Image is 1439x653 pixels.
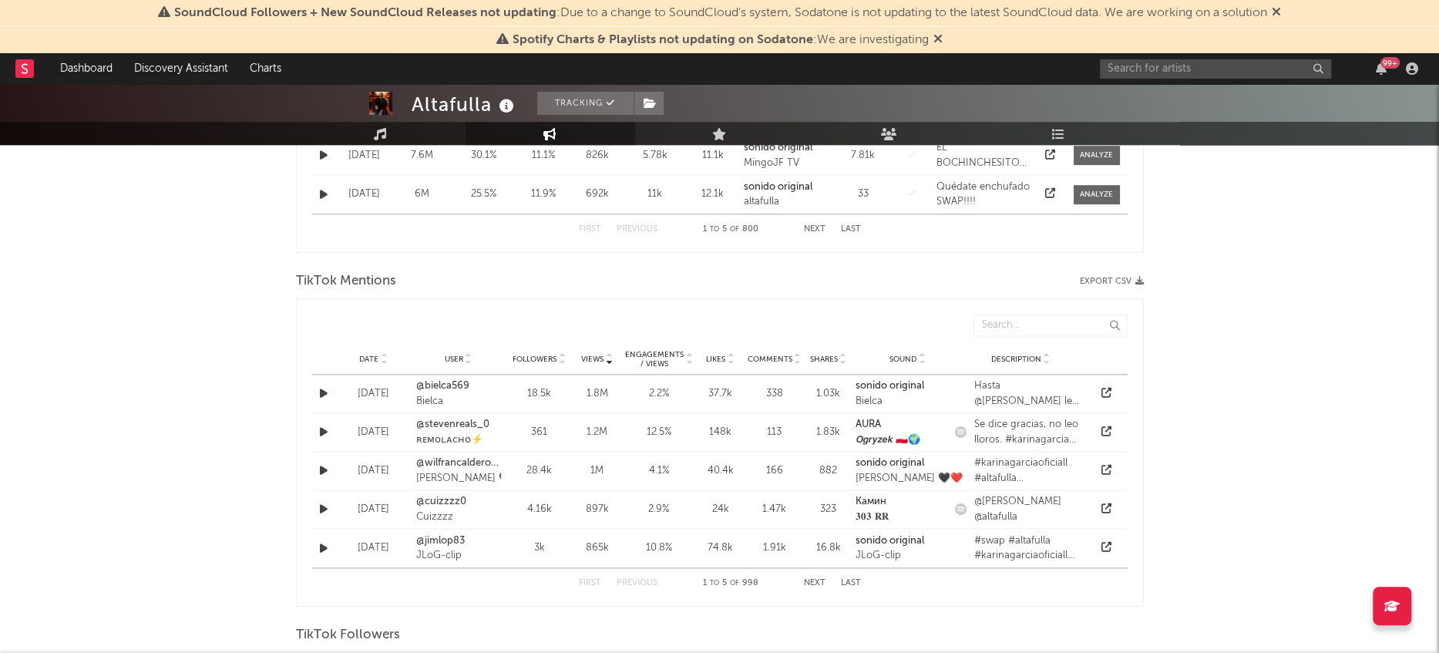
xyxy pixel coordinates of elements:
div: 11.9 % [520,187,567,202]
span: SoundCloud Followers + New SoundCloud Releases not updating [174,7,556,19]
div: 4.1 % [624,463,694,479]
div: 12.1k [690,187,736,202]
span: User [445,355,463,364]
div: 30.1 % [455,148,513,163]
div: 2.9 % [624,502,694,517]
div: Cuizzzz [416,510,501,525]
strong: sonido original [744,182,812,192]
div: 40.4k [701,463,740,479]
span: Views [581,355,604,364]
div: EL BOCHINCHESITO CON LOS ORIGINALES 💘💘💘 [936,140,1031,170]
span: Engagements / Views [624,350,684,369]
div: 826k [574,148,620,163]
div: [PERSON_NAME] 🖤❤️ [856,471,963,486]
div: 323 [809,502,848,517]
strong: AURA [856,419,881,429]
button: Export CSV [1080,277,1144,286]
div: [DATE] [339,187,389,202]
button: Last [841,579,861,587]
span: Followers [513,355,556,364]
a: Dashboard [49,53,123,84]
div: 99 + [1380,57,1400,69]
div: 11.1 % [520,148,567,163]
button: Next [804,579,825,587]
strong: sonido original [856,536,924,546]
div: 12.5 % [624,425,694,440]
button: 99+ [1376,62,1387,75]
div: 113 [748,425,802,440]
div: 1.8M [578,386,617,402]
a: sonido originalaltafulla [744,180,813,210]
div: [DATE] [339,463,409,479]
a: sonido originalMingoJF TV [744,140,813,170]
input: Search... [973,315,1128,336]
div: [DATE] [339,502,409,517]
div: 𝙊𝙜𝙧𝙮𝙯𝙚𝙠 🇵🇱🌍 [856,433,920,448]
div: Bielca [856,394,924,409]
div: 11k [628,187,682,202]
a: Charts [239,53,292,84]
a: @wilfrancalderon27 [416,456,501,471]
div: #karinagarciaoficiall #altafulla #isabellavargas #casadelosfamososcolombia #sigueme_para_mas_vide... [974,456,1085,486]
div: Bielca [416,394,501,409]
div: 1 5 800 [688,220,773,239]
span: Date [359,355,378,364]
div: 882 [809,463,848,479]
div: 897k [578,502,617,517]
div: JLoG-clip [856,548,924,564]
a: @jimlop83 [416,534,501,549]
button: Last [841,225,861,234]
a: @bielca569 [416,379,501,394]
div: 1.91k [748,540,802,556]
div: 11.1k [690,148,736,163]
span: Dismiss [933,34,943,46]
div: JLoG-clip [416,548,501,564]
div: 1.47k [748,502,802,517]
div: 692k [574,187,620,202]
span: Likes [706,355,725,364]
div: 1 5 998 [688,574,773,593]
div: 24k [701,502,740,517]
a: Камин𝟑𝟎𝟑 𝐑𝐑 [856,494,889,524]
button: Tracking [537,92,634,115]
span: Shares [810,355,838,364]
div: 𝟑𝟎𝟑 𝐑𝐑 [856,510,889,525]
strong: sonido original [856,381,924,391]
span: to [710,226,719,233]
div: 28.4k [509,463,570,479]
div: #swap #altafulla #karinagarciaoficiall #paratii #uncoletocomoyo @[PERSON_NAME] @altafulla [974,534,1085,564]
div: MingoJF TV [744,156,813,171]
span: : We are investigating [513,34,929,46]
div: 74.8k [701,540,740,556]
div: 166 [748,463,802,479]
strong: sonido original [744,143,812,153]
span: TikTok Followers [296,626,400,645]
span: of [730,580,739,587]
div: [DATE] [339,386,409,402]
button: First [579,225,601,234]
button: Previous [617,579,657,587]
div: 1.2M [578,425,617,440]
input: Search for artists [1100,59,1331,79]
span: Description [991,355,1041,364]
div: 18.5k [509,386,570,402]
a: Discovery Assistant [123,53,239,84]
div: [DATE] [339,540,409,556]
div: 148k [701,425,740,440]
div: 6M [397,187,447,202]
div: 25.5 % [455,187,513,202]
div: 338 [748,386,802,402]
button: Previous [617,225,657,234]
a: sonido originalJLoG-clip [856,534,924,564]
div: 37.7k [701,386,740,402]
span: to [710,580,719,587]
a: @cuizzzz0 [416,494,501,510]
span: Spotify Charts & Playlists not updating on Sodatone [513,34,813,46]
div: 3k [509,540,570,556]
div: 5.78k [628,148,682,163]
div: 16.8k [809,540,848,556]
div: Quédate enchufado SWAP!!!! [936,180,1031,210]
button: First [579,579,601,587]
span: : Due to a change to SoundCloud's system, Sodatone is not updating to the latest SoundCloud data.... [174,7,1267,19]
span: Dismiss [1272,7,1281,19]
